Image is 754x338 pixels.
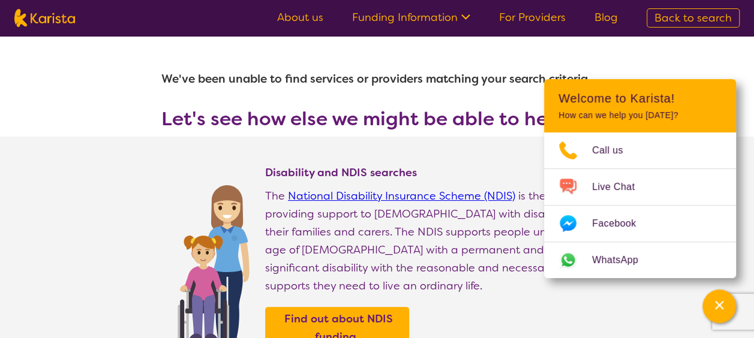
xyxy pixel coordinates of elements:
p: The is the way of providing support to [DEMOGRAPHIC_DATA] with disability, their families and car... [265,187,593,295]
span: Back to search [654,11,732,25]
a: National Disability Insurance Scheme (NDIS) [288,189,515,203]
a: Back to search [647,8,740,28]
a: About us [277,10,323,25]
p: How can we help you [DATE]? [558,110,722,120]
span: WhatsApp [592,251,653,269]
h2: Welcome to Karista! [558,91,722,105]
a: For Providers [499,10,566,25]
h4: Disability and NDIS searches [265,165,593,180]
h1: We've been unable to find services or providers matching your search criteria. [161,65,593,93]
span: Facebook [592,215,650,233]
img: Karista logo [14,9,75,27]
span: Call us [592,141,638,159]
h3: Let's see how else we might be able to help! [161,108,593,129]
div: Channel Menu [544,79,736,278]
a: Web link opens in a new tab. [544,242,736,278]
a: Blog [594,10,618,25]
ul: Choose channel [544,132,736,278]
button: Channel Menu [702,289,736,323]
span: Live Chat [592,178,649,196]
a: Funding Information [352,10,470,25]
